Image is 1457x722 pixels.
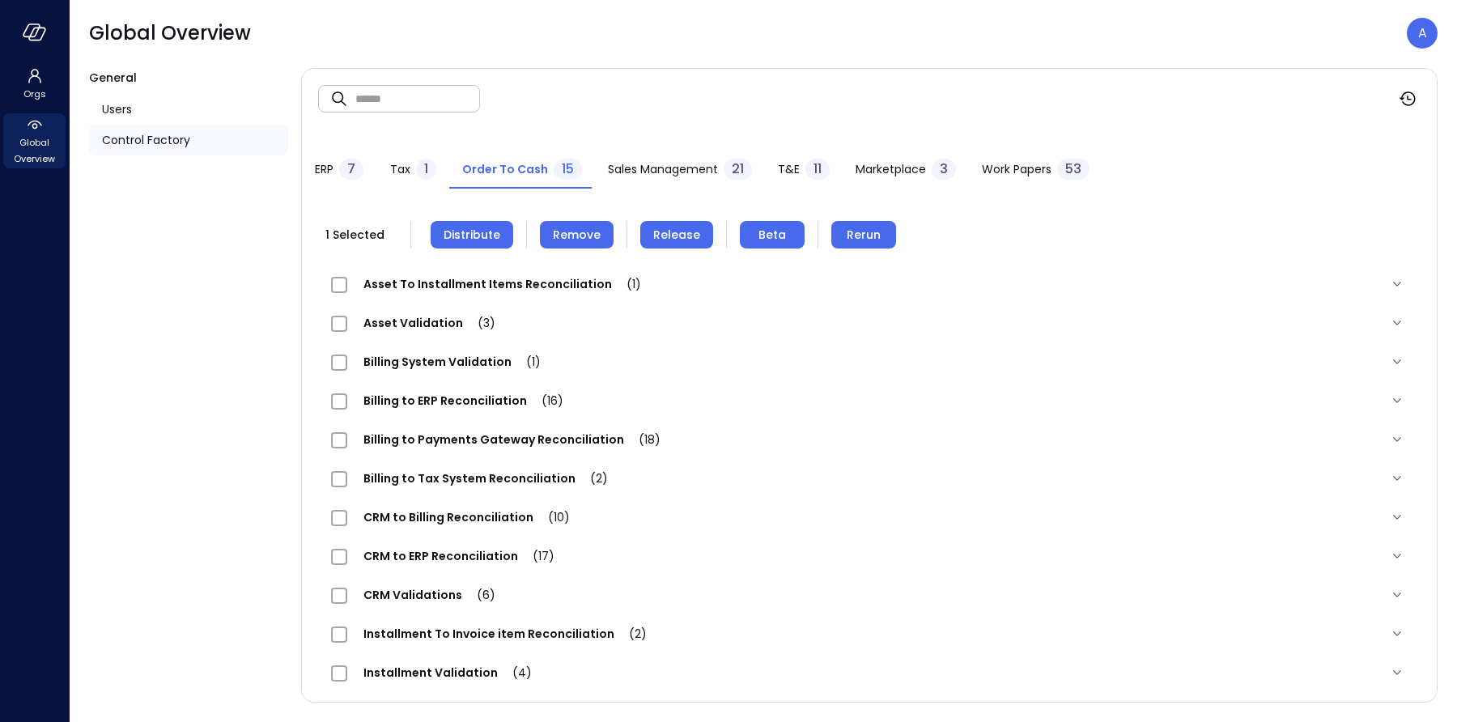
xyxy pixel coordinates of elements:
[1407,18,1438,49] div: Avi Brandwain
[347,665,548,681] span: Installment Validation
[3,113,66,168] div: Global Overview
[315,160,333,178] span: ERP
[498,665,532,681] span: (4)
[1418,23,1427,43] p: A
[653,226,700,244] span: Release
[318,653,1421,692] div: Installment Validation(4)
[533,509,570,525] span: (10)
[758,226,786,244] span: Beta
[318,226,391,244] span: 1 Selected
[612,276,641,292] span: (1)
[512,354,541,370] span: (1)
[347,470,624,486] span: Billing to Tax System Reconciliation
[347,509,586,525] span: CRM to Billing Reconciliation
[347,159,355,178] span: 7
[576,470,608,486] span: (2)
[940,159,948,178] span: 3
[553,226,601,244] span: Remove
[463,315,495,331] span: (3)
[614,626,647,642] span: (2)
[318,498,1421,537] div: CRM to Billing Reconciliation(10)
[1065,159,1081,178] span: 53
[424,159,428,178] span: 1
[527,393,563,409] span: (16)
[102,131,190,149] span: Control Factory
[347,393,580,409] span: Billing to ERP Reconciliation
[740,221,805,248] button: Beta
[23,86,46,102] span: Orgs
[318,575,1421,614] div: CRM Validations(6)
[462,160,548,178] span: Order to Cash
[318,304,1421,342] div: Asset Validation(3)
[347,315,512,331] span: Asset Validation
[624,431,661,448] span: (18)
[318,265,1421,304] div: Asset To Installment Items Reconciliation(1)
[318,342,1421,381] div: Billing System Validation(1)
[640,221,713,248] button: Release
[518,548,554,564] span: (17)
[89,94,288,125] a: Users
[318,614,1421,653] div: Installment To Invoice item Reconciliation(2)
[347,587,512,603] span: CRM Validations
[318,420,1421,459] div: Billing to Payments Gateway Reconciliation(18)
[778,160,800,178] span: T&E
[982,160,1051,178] span: Work Papers
[10,134,59,167] span: Global Overview
[608,160,718,178] span: Sales Management
[318,381,1421,420] div: Billing to ERP Reconciliation(16)
[318,537,1421,575] div: CRM to ERP Reconciliation(17)
[347,276,657,292] span: Asset To Installment Items Reconciliation
[540,221,614,248] button: Remove
[431,221,513,248] button: Distribute
[390,160,410,178] span: Tax
[856,160,926,178] span: Marketplace
[347,431,677,448] span: Billing to Payments Gateway Reconciliation
[462,587,495,603] span: (6)
[813,159,822,178] span: 11
[89,70,137,86] span: General
[318,459,1421,498] div: Billing to Tax System Reconciliation(2)
[732,159,744,178] span: 21
[562,159,574,178] span: 15
[347,626,663,642] span: Installment To Invoice item Reconciliation
[102,100,132,118] span: Users
[847,226,881,244] span: Rerun
[89,20,251,46] span: Global Overview
[89,125,288,155] a: Control Factory
[3,65,66,104] div: Orgs
[347,548,571,564] span: CRM to ERP Reconciliation
[347,354,557,370] span: Billing System Validation
[831,221,896,248] button: Rerun
[444,226,500,244] span: Distribute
